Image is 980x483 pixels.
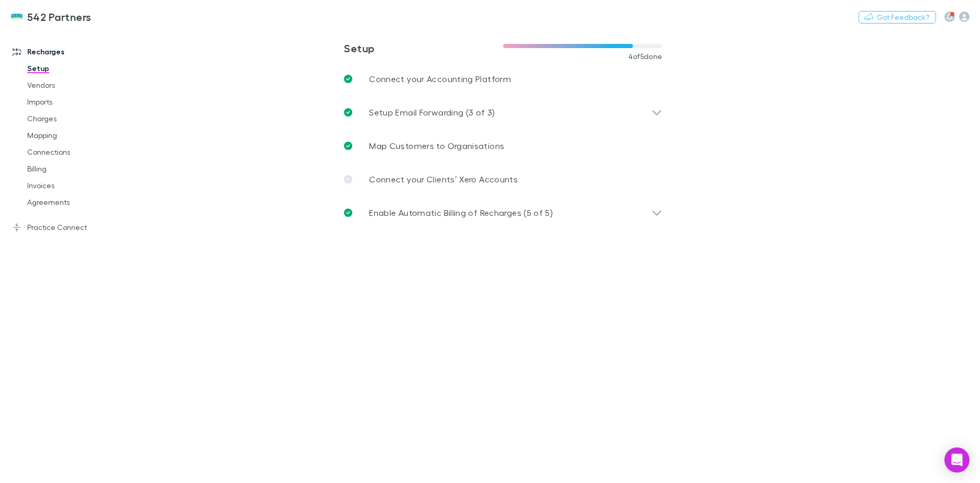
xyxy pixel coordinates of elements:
div: Open Intercom Messenger [944,447,970,473]
p: Connect your Clients’ Xero Accounts [369,173,518,186]
a: Recharges [2,43,141,60]
a: Billing [17,160,141,177]
a: Charges [17,110,141,127]
a: 542 Partners [4,4,98,29]
a: Invoices [17,177,141,194]
button: Got Feedback? [859,11,936,24]
a: Map Customers to Organisations [336,129,671,163]
a: Connections [17,144,141,160]
div: Enable Automatic Billing of Recharges (5 of 5) [336,196,671,229]
a: Practice Connect [2,219,141,236]
p: Connect your Accounting Platform [369,73,511,85]
a: Connect your Accounting Platform [336,62,671,96]
a: Imports [17,94,141,110]
span: 4 of 5 done [628,52,663,61]
h3: Setup [344,42,503,54]
a: Agreements [17,194,141,211]
h3: 542 Partners [27,10,92,23]
a: Mapping [17,127,141,144]
img: 542 Partners's Logo [10,10,23,23]
div: Setup Email Forwarding (3 of 3) [336,96,671,129]
a: Connect your Clients’ Xero Accounts [336,163,671,196]
p: Map Customers to Organisations [369,140,504,152]
a: Setup [17,60,141,77]
p: Enable Automatic Billing of Recharges (5 of 5) [369,206,553,219]
a: Vendors [17,77,141,94]
p: Setup Email Forwarding (3 of 3) [369,106,495,119]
